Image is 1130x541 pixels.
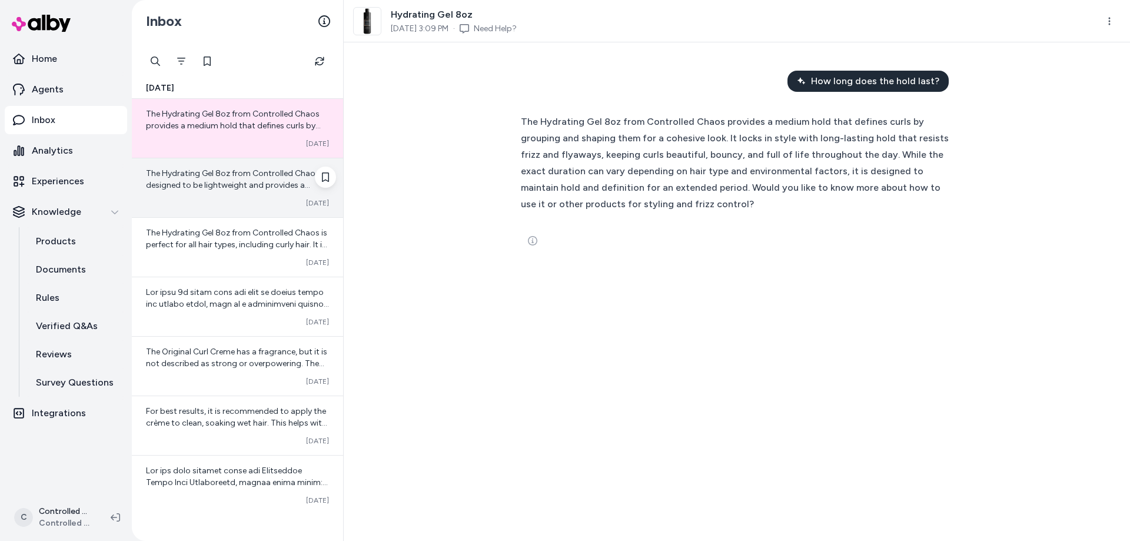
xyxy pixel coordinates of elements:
[36,291,59,305] p: Rules
[7,499,101,536] button: CControlled Chaos ShopifyControlled Chaos
[32,406,86,420] p: Integrations
[308,49,331,73] button: Refresh
[306,317,329,327] span: [DATE]
[32,82,64,97] p: Agents
[5,45,127,73] a: Home
[14,508,33,527] span: C
[146,168,328,284] span: The Hydrating Gel 8oz from Controlled Chaos is designed to be lightweight and provides a medium h...
[146,347,327,463] span: The Original Curl Creme has a fragrance, but it is not described as strong or overpowering. The p...
[36,234,76,248] p: Products
[354,8,381,35] img: HydratingGel.jpg
[132,336,343,396] a: The Original Curl Creme has a fragrance, but it is not described as strong or overpowering. The p...
[36,347,72,361] p: Reviews
[5,167,127,195] a: Experiences
[39,506,92,517] p: Controlled Chaos Shopify
[391,23,448,35] span: [DATE] 3:09 PM
[146,228,328,332] span: The Hydrating Gel 8oz from Controlled Chaos is perfect for all hair types, including curly hair. ...
[24,227,127,255] a: Products
[132,396,343,455] a: For best results, it is recommended to apply the crème to clean, soaking wet hair. This helps wit...
[521,229,544,253] button: See more
[24,255,127,284] a: Documents
[5,75,127,104] a: Agents
[32,205,81,219] p: Knowledge
[36,376,114,390] p: Survey Questions
[36,263,86,277] p: Documents
[306,496,329,505] span: [DATE]
[36,319,98,333] p: Verified Q&As
[24,369,127,397] a: Survey Questions
[32,174,84,188] p: Experiences
[146,109,327,248] span: The Hydrating Gel 8oz from Controlled Chaos provides a medium hold that defines curls by grouping...
[24,312,127,340] a: Verified Q&As
[32,144,73,158] p: Analytics
[132,158,343,217] a: The Hydrating Gel 8oz from Controlled Chaos is designed to be lightweight and provides a medium h...
[146,82,174,94] span: [DATE]
[32,113,55,127] p: Inbox
[5,198,127,226] button: Knowledge
[453,23,455,35] span: ·
[132,217,343,277] a: The Hydrating Gel 8oz from Controlled Chaos is perfect for all hair types, including curly hair. ...
[521,116,949,210] span: The Hydrating Gel 8oz from Controlled Chaos provides a medium hold that defines curls by grouping...
[5,399,127,427] a: Integrations
[12,15,71,32] img: alby Logo
[132,277,343,336] a: Lor ipsu 9d sitam cons adi elit se doeius tempo inc utlabo etdol, magn al e adminimveni quisnos e...
[474,23,517,35] a: Need Help?
[132,99,343,158] a: The Hydrating Gel 8oz from Controlled Chaos provides a medium hold that defines curls by grouping...
[169,49,193,73] button: Filter
[24,340,127,369] a: Reviews
[32,52,57,66] p: Home
[811,74,939,88] span: How long does the hold last?
[24,284,127,312] a: Rules
[5,106,127,134] a: Inbox
[306,139,329,148] span: [DATE]
[391,8,517,22] span: Hydrating Gel 8oz
[306,377,329,386] span: [DATE]
[5,137,127,165] a: Analytics
[146,12,182,30] h2: Inbox
[146,406,327,440] span: For best results, it is recommended to apply the crème to clean, soaking wet hair. This helps wit...
[306,258,329,267] span: [DATE]
[306,198,329,208] span: [DATE]
[39,517,92,529] span: Controlled Chaos
[306,436,329,446] span: [DATE]
[132,455,343,515] a: Lor ips dolo sitamet conse adi Elitseddoe Tempo Inci Utlaboreetd, magnaa enima minim: 4. VENI: Qu...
